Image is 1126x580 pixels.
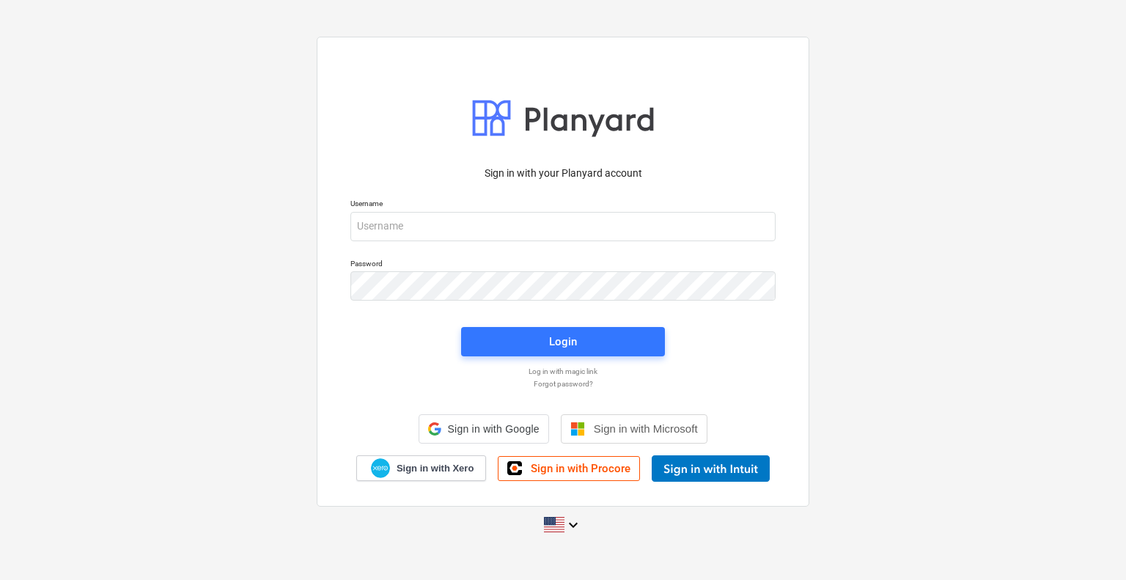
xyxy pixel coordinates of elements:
[564,516,582,534] i: keyboard_arrow_down
[350,166,776,181] p: Sign in with your Planyard account
[419,414,548,444] div: Sign in with Google
[343,379,783,389] a: Forgot password?
[350,259,776,271] p: Password
[371,458,390,478] img: Xero logo
[498,456,640,481] a: Sign in with Procore
[397,462,474,475] span: Sign in with Xero
[594,422,698,435] span: Sign in with Microsoft
[356,455,487,481] a: Sign in with Xero
[447,423,539,435] span: Sign in with Google
[570,422,585,436] img: Microsoft logo
[350,199,776,211] p: Username
[531,462,630,475] span: Sign in with Procore
[549,332,577,351] div: Login
[350,212,776,241] input: Username
[343,367,783,376] a: Log in with magic link
[461,327,665,356] button: Login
